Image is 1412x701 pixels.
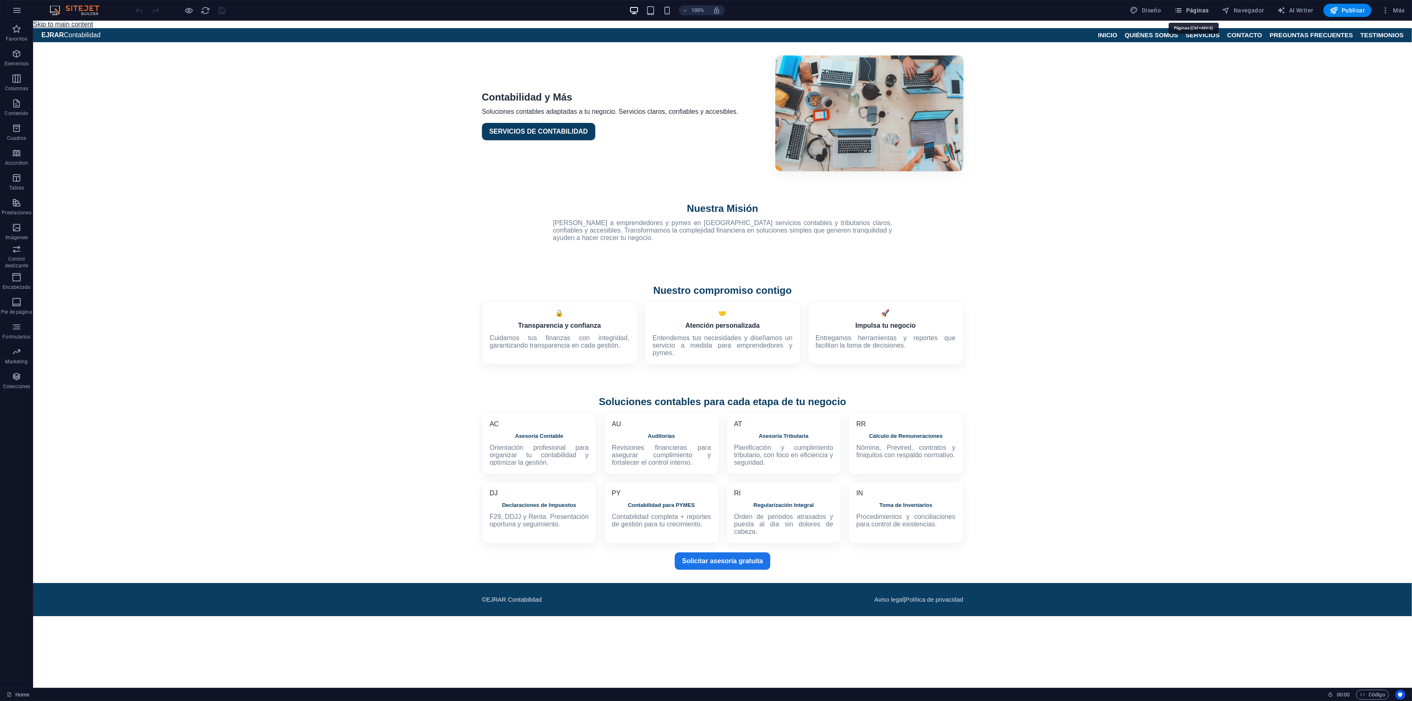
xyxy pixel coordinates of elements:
[1274,4,1317,17] button: AI Writer
[1378,4,1408,17] button: Más
[679,5,708,15] button: 100%
[9,185,24,191] p: Tablas
[1337,690,1350,700] span: 00 00
[1130,6,1161,14] span: Diseño
[2,209,31,216] p: Prestaciones
[1323,4,1372,17] button: Publicar
[5,358,28,365] p: Marketing
[1127,4,1165,17] div: Diseño (Ctrl+Alt+Y)
[1171,4,1212,17] button: Páginas
[5,110,28,117] p: Contenido
[5,85,29,92] p: Columnas
[1127,4,1165,17] button: Diseño
[5,160,28,166] p: Accordion
[7,135,26,142] p: Cuadros
[1342,691,1344,698] span: :
[1381,6,1405,14] span: Más
[1330,6,1365,14] span: Publicar
[2,284,31,290] p: Encabezado
[5,234,28,241] p: Imágenes
[713,7,720,14] i: Al redimensionar, ajustar el nivel de zoom automáticamente para ajustarse al dispositivo elegido.
[201,5,211,15] button: reload
[1360,690,1385,700] span: Código
[6,36,27,42] p: Favoritos
[1356,690,1389,700] button: Código
[1,309,32,315] p: Pie de página
[1219,4,1268,17] button: Navegador
[1328,690,1350,700] h6: Tiempo de la sesión
[1175,6,1209,14] span: Páginas
[3,383,30,390] p: Colecciones
[184,5,194,15] button: Haz clic para salir del modo de previsualización y seguir editando
[1395,690,1405,700] button: Usercentrics
[5,60,29,67] p: Elementos
[1222,6,1264,14] span: Navegador
[2,334,30,340] p: Formularios
[691,5,705,15] h6: 100%
[7,690,29,700] a: Haz clic para cancelar la selección y doble clic para abrir páginas
[48,5,110,15] img: Editor Logo
[1278,6,1314,14] span: AI Writer
[201,6,211,15] i: Volver a cargar página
